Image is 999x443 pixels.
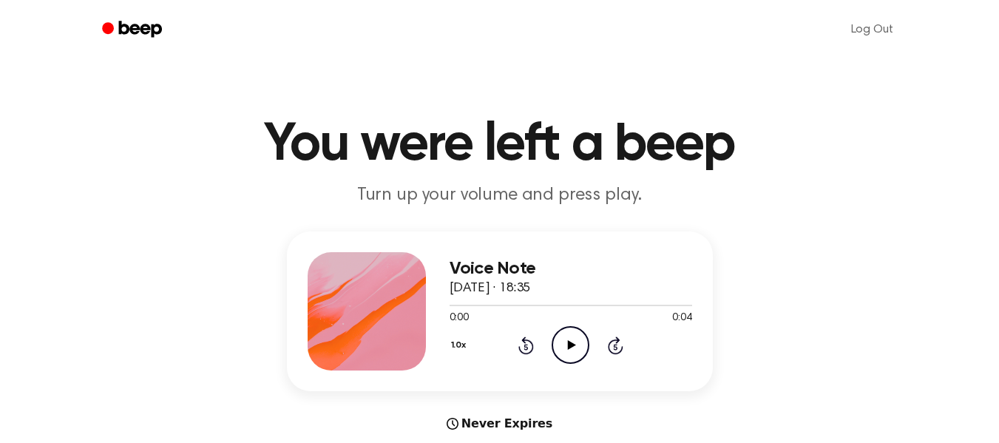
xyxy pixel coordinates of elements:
[672,311,691,326] span: 0:04
[450,333,472,358] button: 1.0x
[450,282,531,295] span: [DATE] · 18:35
[450,259,692,279] h3: Voice Note
[287,415,713,433] div: Never Expires
[92,16,175,44] a: Beep
[216,183,784,208] p: Turn up your volume and press play.
[836,12,908,47] a: Log Out
[450,311,469,326] span: 0:00
[121,118,878,172] h1: You were left a beep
